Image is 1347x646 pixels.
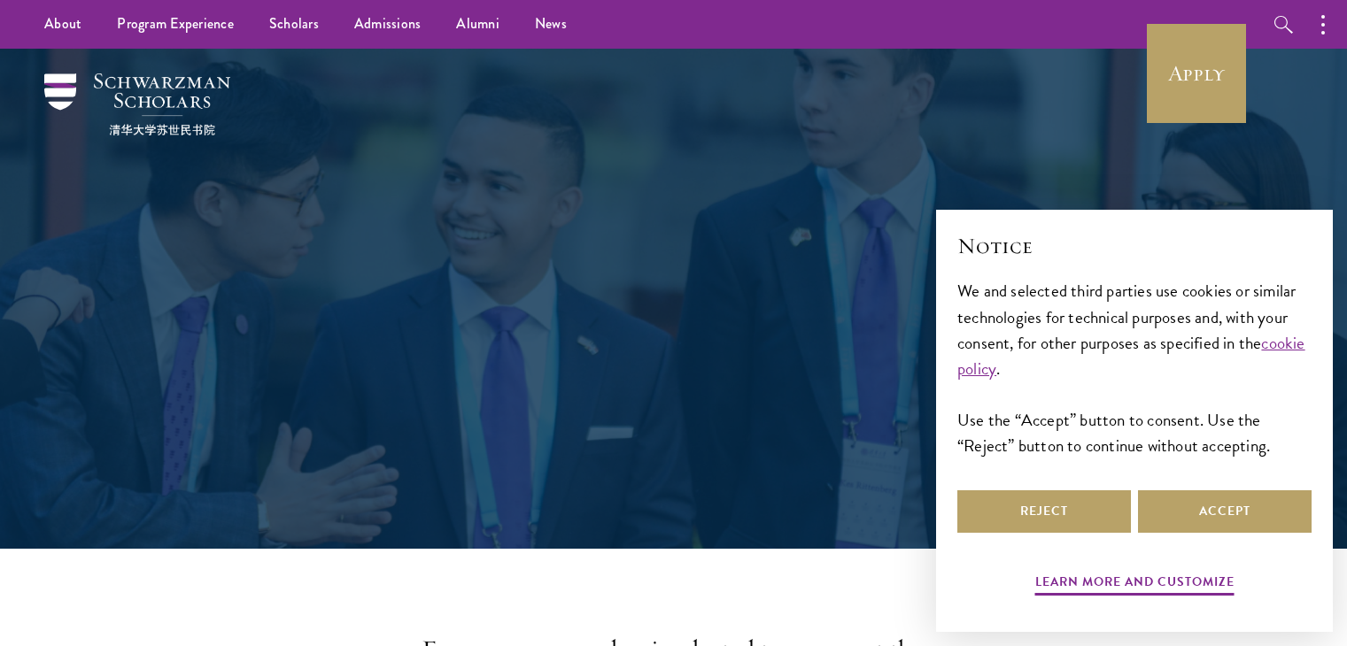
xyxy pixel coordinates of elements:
h2: Notice [957,231,1312,261]
div: We and selected third parties use cookies or similar technologies for technical purposes and, wit... [957,278,1312,458]
button: Accept [1138,490,1312,533]
button: Reject [957,490,1131,533]
a: Apply [1147,24,1246,123]
a: cookie policy [957,330,1305,381]
button: Learn more and customize [1035,571,1235,598]
img: Schwarzman Scholars [44,73,230,135]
